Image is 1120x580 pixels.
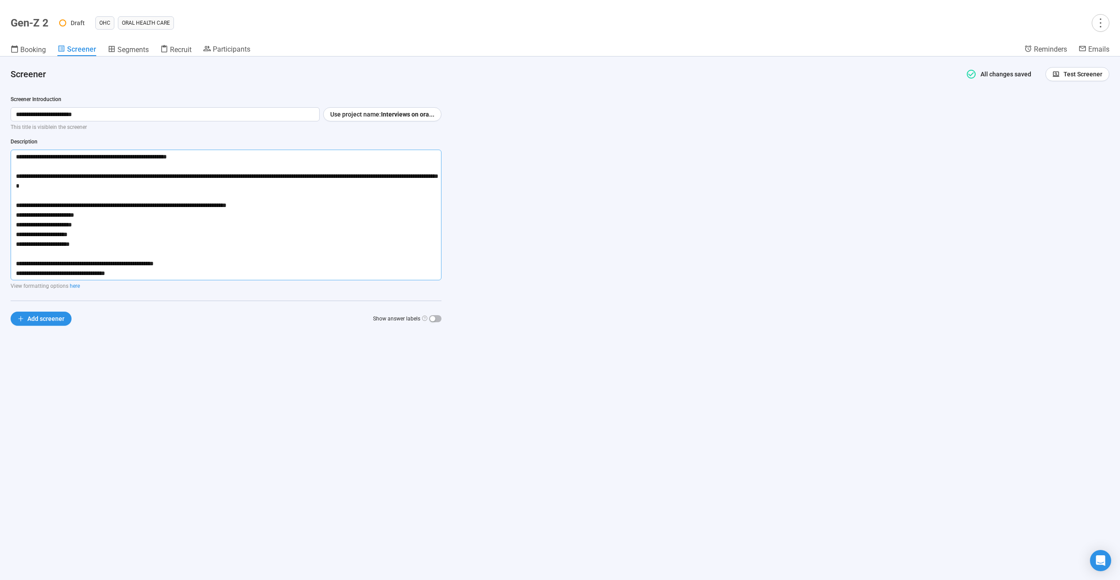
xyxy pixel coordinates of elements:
[1092,14,1109,32] button: more
[213,45,250,53] span: Participants
[67,45,96,53] span: Screener
[11,282,441,290] p: View formatting options
[1034,45,1067,53] span: Reminders
[373,315,441,323] label: Show answer labels
[11,95,441,104] div: Screener Introduction
[203,45,250,55] a: Participants
[1094,17,1106,29] span: more
[1079,45,1109,55] a: Emails
[18,316,24,322] span: plus
[11,123,441,132] p: This title is visible in the screener
[160,45,192,56] a: Recruit
[429,315,441,322] button: Show answer labels
[108,45,149,56] a: Segments
[330,109,381,119] span: Use project name:
[70,283,80,289] a: here
[20,45,46,54] span: Booking
[99,19,110,27] span: OHC
[122,19,170,27] span: Oral Health Care
[381,111,434,118] b: Interviews on ora...
[422,316,427,321] span: question-circle
[1045,67,1109,81] button: Test Screener
[11,17,49,29] h1: Gen-Z 2
[57,45,96,56] a: Screener
[11,45,46,56] a: Booking
[323,107,441,121] button: Use project name:Interviews on ora...
[1063,69,1102,79] span: Test Screener
[27,314,64,324] span: Add screener
[170,45,192,54] span: Recruit
[977,71,1032,78] span: All changes saved
[117,45,149,54] span: Segments
[11,68,954,80] h4: Screener
[71,19,85,26] span: Draft
[1088,45,1109,53] span: Emails
[1090,550,1111,571] div: Open Intercom Messenger
[11,312,72,326] button: plusAdd screener
[1024,45,1067,55] a: Reminders
[11,138,441,146] div: Description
